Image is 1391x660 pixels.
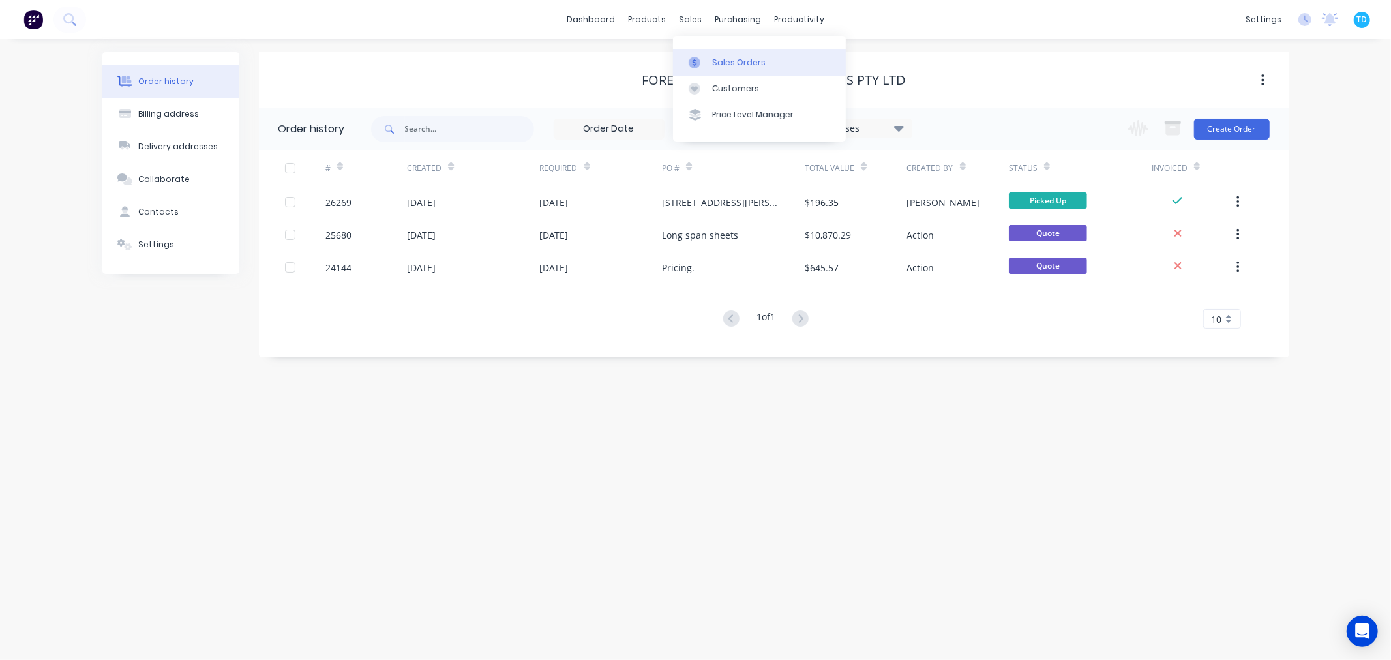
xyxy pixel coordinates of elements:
div: $196.35 [805,196,839,209]
button: Billing address [102,98,239,130]
span: Picked Up [1009,192,1087,209]
div: # [325,150,407,186]
button: Order history [102,65,239,98]
div: Order history [278,121,345,137]
div: Open Intercom Messenger [1347,616,1378,647]
div: Delivery addresses [138,141,218,153]
div: Collaborate [138,173,190,185]
div: purchasing [708,10,768,29]
div: Action [907,261,935,275]
div: Required [540,162,578,174]
div: Created [407,150,539,186]
button: Collaborate [102,163,239,196]
div: PO # [662,162,680,174]
div: [DATE] [407,196,436,209]
input: Search... [405,116,534,142]
span: TD [1357,14,1368,25]
div: products [621,10,672,29]
div: Pricing. [662,261,695,275]
div: productivity [768,10,831,29]
button: Contacts [102,196,239,228]
div: Total Value [805,162,854,174]
div: [DATE] [407,228,436,242]
div: $645.57 [805,261,839,275]
div: Customers [712,83,759,95]
button: Create Order [1194,119,1270,140]
div: [STREET_ADDRESS][PERSON_NAME] [662,196,779,209]
div: Billing address [138,108,199,120]
span: Quote [1009,225,1087,241]
div: Settings [138,239,174,250]
div: 26269 [325,196,351,209]
div: Price Level Manager [712,109,794,121]
div: Invoiced [1152,150,1233,186]
div: settings [1239,10,1288,29]
div: 24144 [325,261,351,275]
span: 10 [1212,312,1222,326]
div: 25680 [325,228,351,242]
div: Total Value [805,150,906,186]
div: Created By [907,150,1009,186]
img: Factory [23,10,43,29]
span: Quote [1009,258,1087,274]
div: Action [907,228,935,242]
div: Foreshore Roofing Solutions PTY LTD [642,72,906,88]
div: # [325,162,331,174]
button: Delivery addresses [102,130,239,163]
div: Sales Orders [712,57,766,68]
div: 1 of 1 [756,310,775,329]
div: [DATE] [540,261,569,275]
div: Long span sheets [662,228,738,242]
div: Status [1009,162,1038,174]
a: dashboard [560,10,621,29]
div: Status [1009,150,1152,186]
button: Settings [102,228,239,261]
a: Customers [673,76,846,102]
div: [PERSON_NAME] [907,196,980,209]
a: Sales Orders [673,49,846,75]
div: Created By [907,162,953,174]
div: [DATE] [540,228,569,242]
div: [DATE] [540,196,569,209]
div: Created [407,162,441,174]
div: PO # [662,150,805,186]
div: sales [672,10,708,29]
div: Invoiced [1152,162,1188,174]
div: Contacts [138,206,179,218]
div: Required [540,150,663,186]
div: $10,870.29 [805,228,851,242]
div: [DATE] [407,261,436,275]
div: 17 Statuses [802,121,912,136]
input: Order Date [554,119,664,139]
a: Price Level Manager [673,102,846,128]
div: Order history [138,76,194,87]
